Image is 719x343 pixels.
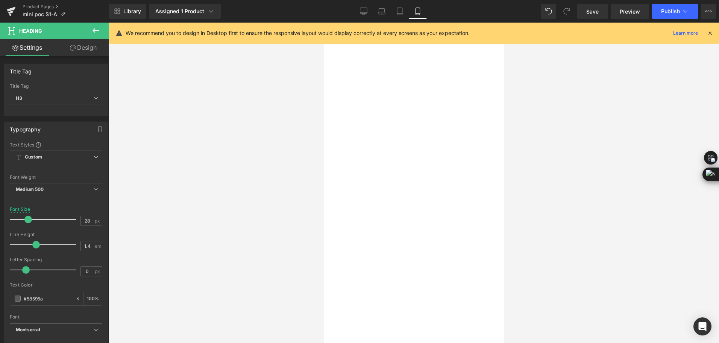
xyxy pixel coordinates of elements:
[10,257,102,262] div: Letter Spacing
[701,4,716,19] button: More
[56,39,111,56] a: Design
[541,4,556,19] button: Undo
[661,8,680,14] span: Publish
[16,327,40,333] i: Montserrat
[409,4,427,19] a: Mobile
[10,232,102,237] div: Line Height
[126,29,470,37] p: We recommend you to design in Desktop first to ensure the responsive layout would display correct...
[16,95,22,101] b: H3
[84,292,102,305] div: %
[123,8,141,15] span: Library
[324,23,504,343] iframe: To enrich screen reader interactions, please activate Accessibility in Grammarly extension settings
[95,244,101,248] span: em
[611,4,649,19] a: Preview
[10,207,30,212] div: Font Size
[10,314,102,320] div: Font
[24,294,72,303] input: Color
[25,154,42,160] b: Custom
[23,4,109,10] a: Product Pages
[155,8,215,15] div: Assigned 1 Product
[652,4,698,19] button: Publish
[559,4,574,19] button: Redo
[109,4,146,19] a: New Library
[693,317,711,335] div: Open Intercom Messenger
[620,8,640,15] span: Preview
[10,142,102,148] div: Text Styles
[95,218,101,223] span: px
[10,64,32,75] div: Title Tag
[373,4,391,19] a: Laptop
[10,84,102,89] div: Title Tag
[19,28,42,34] span: Heading
[586,8,599,15] span: Save
[16,186,44,192] b: Medium 500
[95,269,101,274] span: px
[23,11,57,17] span: mini poc S1-A
[10,282,102,288] div: Text Color
[391,4,409,19] a: Tablet
[10,175,102,180] div: Font Weight
[355,4,373,19] a: Desktop
[10,122,41,133] div: Typography
[670,29,701,38] a: Learn more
